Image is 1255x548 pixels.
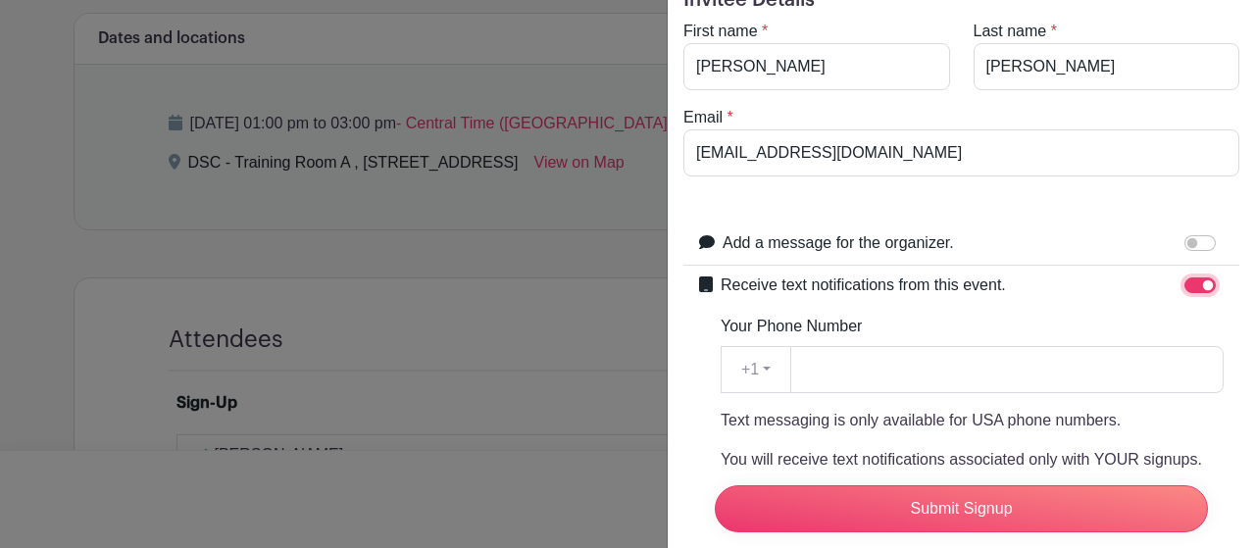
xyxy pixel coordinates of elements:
p: You will receive text notifications associated only with YOUR signups. You may not enter other pe... [721,448,1224,495]
p: Text messaging is only available for USA phone numbers. [721,409,1224,432]
label: Email [683,106,723,129]
label: Receive text notifications from this event. [721,274,1006,297]
label: Last name [974,20,1047,43]
label: Add a message for the organizer. [723,231,954,255]
input: Submit Signup [715,485,1208,532]
label: First name [683,20,758,43]
button: +1 [721,346,791,393]
label: Your Phone Number [721,315,862,338]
